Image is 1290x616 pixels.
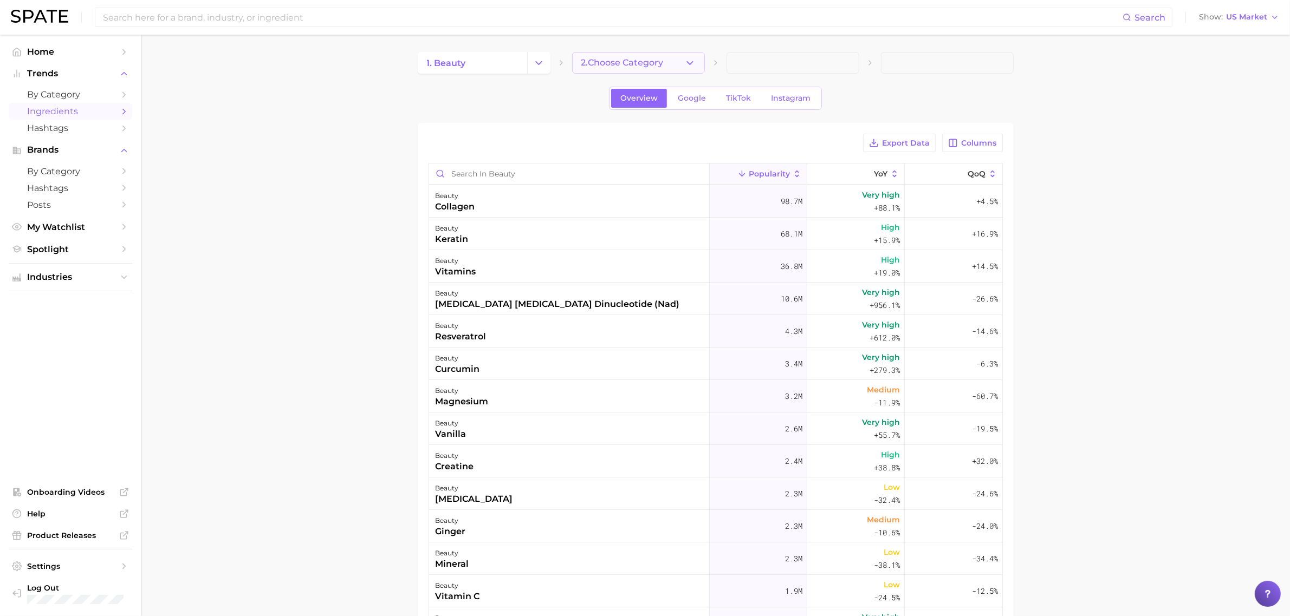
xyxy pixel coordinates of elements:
[27,123,114,133] span: Hashtags
[781,292,803,305] span: 10.6m
[977,195,999,208] span: +4.5%
[429,542,1002,575] button: beautymineral2.3mLow-38.1%-34.4%
[27,183,114,193] span: Hashtags
[429,348,1002,380] button: beautycurcumin3.4mVery high+279.3%-6.3%
[436,493,513,506] div: [MEDICAL_DATA]
[786,585,803,598] span: 1.9m
[870,299,900,312] span: +956.1%
[762,89,820,108] a: Instagram
[863,286,900,299] span: Very high
[870,331,900,344] span: +612.0%
[867,383,900,396] span: Medium
[27,222,114,232] span: My Watchlist
[863,134,936,152] button: Export Data
[27,244,114,254] span: Spotlight
[973,227,999,240] span: +16.9%
[870,364,900,377] span: +279.3%
[429,477,1002,510] button: beauty[MEDICAL_DATA]2.3mLow-32.4%-24.6%
[1199,14,1223,20] span: Show
[429,185,1002,218] button: beautycollagen98.7mVery high+88.1%+4.5%
[771,94,811,103] span: Instagram
[942,134,1002,152] button: Columns
[27,200,114,210] span: Posts
[27,272,114,282] span: Industries
[436,460,474,473] div: creatine
[884,481,900,494] span: Low
[786,325,803,338] span: 4.3m
[884,578,900,591] span: Low
[429,412,1002,445] button: beautyvanilla2.6mVery high+55.7%-19.5%
[27,530,114,540] span: Product Releases
[436,417,466,430] div: beauty
[9,65,132,82] button: Trends
[973,552,999,565] span: -34.4%
[429,163,709,184] input: Search in beauty
[786,552,803,565] span: 2.3m
[436,298,680,311] div: [MEDICAL_DATA] [MEDICAL_DATA] dinucleotide (nad)
[620,94,658,103] span: Overview
[436,319,487,332] div: beauty
[1196,10,1282,24] button: ShowUS Market
[436,558,469,571] div: mineral
[436,189,475,202] div: beauty
[427,58,466,68] span: 1. beauty
[429,445,1002,477] button: beautycreatine2.4mHigh+38.8%+32.0%
[436,384,489,397] div: beauty
[9,43,132,60] a: Home
[436,590,480,603] div: vitamin c
[781,260,803,273] span: 36.8m
[436,449,474,462] div: beauty
[905,163,1002,185] button: QoQ
[27,89,114,100] span: by Category
[9,484,132,500] a: Onboarding Videos
[973,260,999,273] span: +14.5%
[977,357,999,370] span: -6.3%
[27,145,114,155] span: Brands
[27,166,114,176] span: by Category
[9,558,132,574] a: Settings
[9,219,132,235] a: My Watchlist
[874,169,887,178] span: YoY
[781,195,803,208] span: 98.7m
[436,352,480,365] div: beauty
[436,579,480,592] div: beauty
[436,233,469,246] div: keratin
[882,139,930,148] span: Export Data
[874,429,900,442] span: +55.7%
[962,139,997,148] span: Columns
[436,330,487,343] div: resveratrol
[1135,12,1165,23] span: Search
[9,506,132,522] a: Help
[436,222,469,235] div: beauty
[11,10,68,23] img: SPATE
[527,52,550,74] button: Change Category
[863,416,900,429] span: Very high
[968,169,986,178] span: QoQ
[669,89,715,108] a: Google
[9,120,132,136] a: Hashtags
[9,269,132,285] button: Industries
[436,363,480,376] div: curcumin
[881,253,900,266] span: High
[726,94,751,103] span: TikTok
[27,487,114,497] span: Onboarding Videos
[881,448,900,461] span: High
[9,241,132,258] a: Spotlight
[611,89,667,108] a: Overview
[710,163,807,185] button: Popularity
[429,218,1002,250] button: beautykeratin68.1mHigh+15.9%+16.9%
[874,396,900,409] span: -11.9%
[786,487,803,500] span: 2.3m
[436,525,466,538] div: ginger
[874,526,900,539] span: -10.6%
[1226,14,1267,20] span: US Market
[973,487,999,500] span: -24.6%
[572,52,705,74] button: 2.Choose Category
[436,547,469,560] div: beauty
[27,509,114,519] span: Help
[9,196,132,213] a: Posts
[884,546,900,559] span: Low
[973,292,999,305] span: -26.6%
[436,482,513,495] div: beauty
[786,520,803,533] span: 2.3m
